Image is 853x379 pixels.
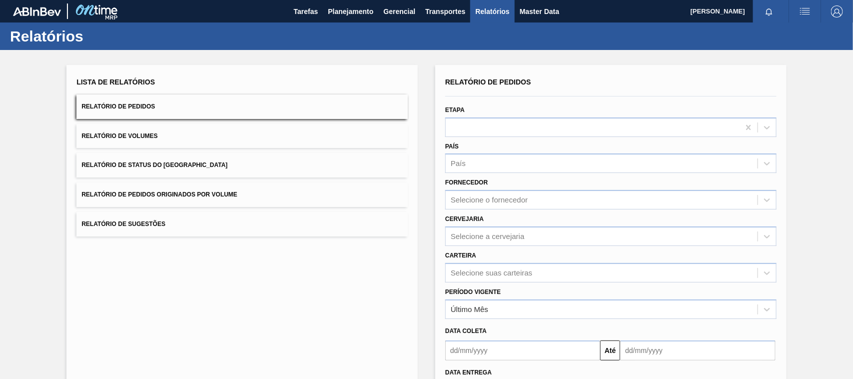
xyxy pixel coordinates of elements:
[81,161,227,168] span: Relatório de Status do [GEOGRAPHIC_DATA]
[445,143,459,150] label: País
[451,232,525,240] div: Selecione a cervejaria
[81,103,155,110] span: Relatório de Pedidos
[13,7,61,16] img: TNhmsLtSVTkK8tSr43FrP2fwEKptu5GPRR3wAAAABJRU5ErkJggg==
[76,124,408,148] button: Relatório de Volumes
[620,340,775,360] input: dd/mm/yyyy
[76,78,155,86] span: Lista de Relatórios
[831,5,843,17] img: Logout
[76,94,408,119] button: Relatório de Pedidos
[445,369,492,376] span: Data entrega
[451,159,466,168] div: País
[445,179,488,186] label: Fornecedor
[81,220,165,227] span: Relatório de Sugestões
[799,5,811,17] img: userActions
[10,30,187,42] h1: Relatórios
[425,5,465,17] span: Transportes
[600,340,620,360] button: Até
[445,340,600,360] input: dd/mm/yyyy
[81,191,237,198] span: Relatório de Pedidos Originados por Volume
[475,5,509,17] span: Relatórios
[76,153,408,177] button: Relatório de Status do [GEOGRAPHIC_DATA]
[445,215,484,222] label: Cervejaria
[451,196,528,204] div: Selecione o fornecedor
[76,212,408,236] button: Relatório de Sugestões
[445,288,501,295] label: Período Vigente
[294,5,318,17] span: Tarefas
[76,182,408,207] button: Relatório de Pedidos Originados por Volume
[520,5,559,17] span: Master Data
[445,78,531,86] span: Relatório de Pedidos
[445,106,465,113] label: Etapa
[451,268,532,277] div: Selecione suas carteiras
[451,305,488,313] div: Último Mês
[384,5,416,17] span: Gerencial
[328,5,373,17] span: Planejamento
[753,4,785,18] button: Notificações
[81,132,157,139] span: Relatório de Volumes
[445,327,487,334] span: Data coleta
[445,252,476,259] label: Carteira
